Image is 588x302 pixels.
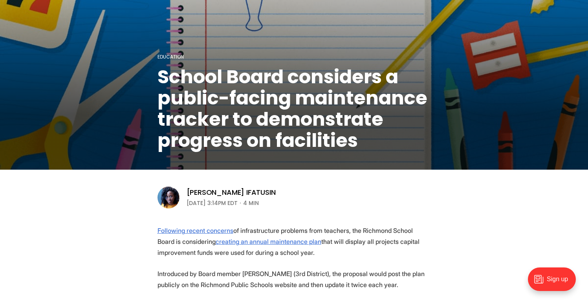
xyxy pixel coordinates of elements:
[158,66,431,151] h1: School Board considers a public-facing maintenance tracker to demonstrate progress on facilities
[187,198,238,208] time: [DATE] 3:14PM EDT
[158,225,431,258] p: of infrastructure problems from teachers, the Richmond School Board is considering that will disp...
[158,268,431,290] p: Introduced by Board member [PERSON_NAME] (3rd District), the proposal would post the plan publicl...
[243,198,259,208] span: 4 min
[158,187,180,209] img: Victoria A. Ifatusin
[521,264,588,302] iframe: portal-trigger
[158,227,233,234] a: Following recent concerns
[216,238,321,245] a: creating an annual maintenance plan
[158,53,184,60] a: Education
[187,188,276,197] a: [PERSON_NAME] Ifatusin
